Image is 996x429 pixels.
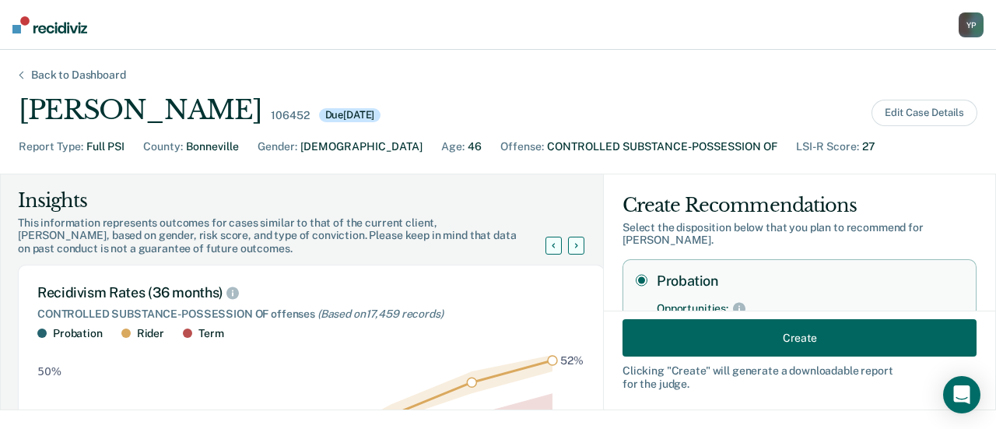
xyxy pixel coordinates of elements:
div: LSI-R Score : [796,139,859,155]
div: 46 [468,139,482,155]
div: Back to Dashboard [12,69,145,82]
div: Age : [441,139,465,155]
div: Recidivism Rates (36 months) [37,284,585,301]
div: Bonneville [186,139,239,155]
div: CONTROLLED SUBSTANCE-POSSESSION OF [547,139,777,155]
div: [PERSON_NAME] [19,94,261,126]
text: 52% [560,354,584,367]
button: Create [622,319,977,357]
div: This information represents outcomes for cases similar to that of the current client, [PERSON_NAM... [18,216,564,255]
text: 50% [37,365,61,378]
div: [DEMOGRAPHIC_DATA] [300,139,423,155]
div: 27 [862,139,875,155]
img: Recidiviz [12,16,87,33]
div: Opportunities: [657,302,728,315]
div: CONTROLLED SUBSTANCE-POSSESSION OF offenses [37,308,585,321]
div: Select the disposition below that you plan to recommend for [PERSON_NAME] . [622,221,977,248]
div: Create Recommendations [622,193,977,218]
button: Edit Case Details [871,100,977,126]
span: (Based on 17,459 records ) [317,308,444,320]
label: Probation [657,273,963,290]
div: Probation [53,327,103,340]
div: Term [198,327,223,340]
div: Due [DATE] [319,108,381,122]
text: 42% [560,409,584,421]
div: Insights [18,188,564,213]
div: Report Type : [19,139,83,155]
div: County : [143,139,183,155]
div: Y P [959,12,984,37]
div: Gender : [258,139,297,155]
div: Offense : [500,139,544,155]
button: YP [959,12,984,37]
div: Open Intercom Messenger [943,376,980,413]
div: Full PSI [86,139,124,155]
div: 106452 [271,109,309,122]
div: Rider [137,327,164,340]
div: Clicking " Create " will generate a downloadable report for the judge. [622,364,977,391]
